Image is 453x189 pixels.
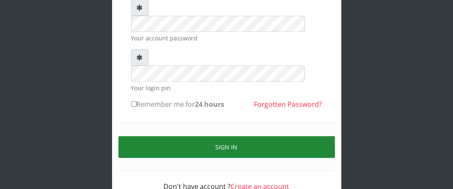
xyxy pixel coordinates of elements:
[131,83,322,92] small: Your login pin
[131,101,137,107] input: Remember me for24 hours
[118,136,335,158] button: Sign in
[195,100,225,109] b: 24 hours
[131,34,322,43] small: Your account password
[131,99,225,109] label: Remember me for
[254,100,322,109] a: Forgotten Password?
